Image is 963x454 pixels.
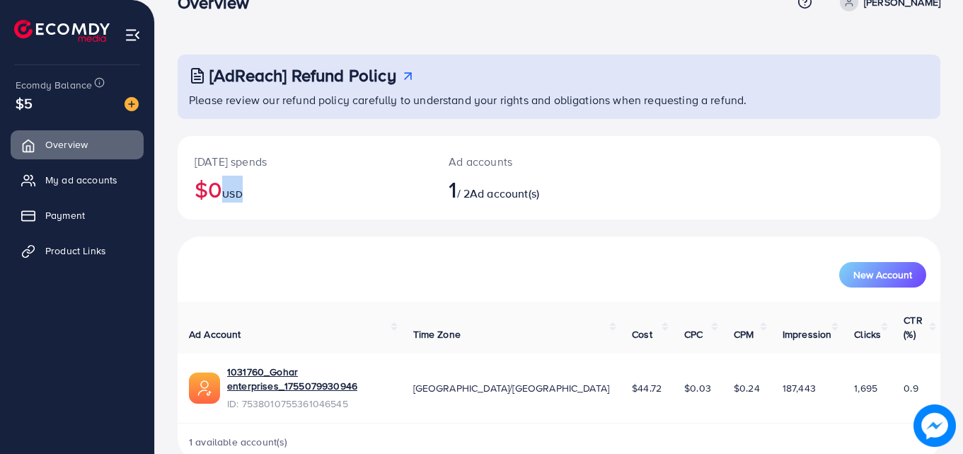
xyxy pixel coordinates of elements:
a: 1031760_Gohar enterprises_1755079930946 [227,365,391,394]
span: $0.03 [684,381,711,395]
span: Ad Account [189,327,241,341]
h2: / 2 [449,176,606,203]
span: CPM [734,327,754,341]
span: New Account [853,270,912,280]
p: Please review our refund policy carefully to understand your rights and obligations when requesti... [189,91,932,108]
span: Clicks [854,327,881,341]
span: ID: 7538010755361046545 [227,397,391,411]
span: Payment [45,208,85,222]
span: CTR (%) [904,313,922,341]
span: 1,695 [854,381,877,395]
button: New Account [839,262,926,288]
img: ic-ads-acc.e4c84228.svg [189,373,220,404]
h3: [AdReach] Refund Policy [209,65,396,86]
span: Overview [45,137,88,152]
h2: $0 [195,176,415,203]
span: Cost [632,327,652,341]
span: $0.24 [734,381,760,395]
span: USD [222,187,242,201]
span: [GEOGRAPHIC_DATA]/[GEOGRAPHIC_DATA] [413,381,610,395]
span: Impression [783,327,832,341]
span: 1 available account(s) [189,435,288,449]
span: 0.9 [904,381,918,395]
span: Product Links [45,244,106,258]
a: Product Links [11,237,144,265]
img: image [913,404,956,447]
span: 1 [449,173,456,205]
img: image [125,97,139,111]
img: logo [14,20,110,42]
span: CPC [684,327,703,341]
span: Ecomdy Balance [16,78,92,92]
a: My ad accounts [11,166,144,194]
span: $5 [16,93,33,113]
p: [DATE] spends [195,153,415,170]
span: $44.72 [632,381,662,395]
span: Time Zone [413,327,461,341]
a: Payment [11,201,144,229]
span: 187,443 [783,381,816,395]
span: My ad accounts [45,173,117,187]
a: Overview [11,130,144,159]
img: menu [125,27,141,43]
p: Ad accounts [449,153,606,170]
span: Ad account(s) [470,186,539,201]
